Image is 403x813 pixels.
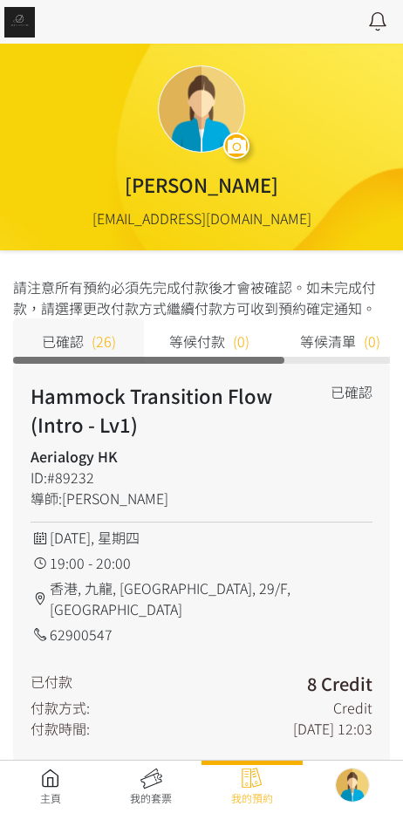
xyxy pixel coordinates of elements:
[233,331,249,352] span: (0)
[31,467,304,488] div: ID:#89232
[364,331,380,352] span: (0)
[31,446,304,467] h4: Aerialogy HK
[31,671,72,697] div: 已付款
[31,488,304,509] div: 導師:[PERSON_NAME]
[331,381,372,402] div: 已確認
[31,527,372,548] div: [DATE], 星期四
[125,170,278,199] div: [PERSON_NAME]
[31,552,372,573] div: 19:00 - 20:00
[31,718,90,739] div: 付款時間:
[31,381,304,439] h2: Hammock Transition Flow (Intro - Lv1)
[31,697,90,718] div: 付款方式:
[42,331,84,352] span: 已確認
[169,331,225,352] span: 等候付款
[293,718,372,739] div: [DATE] 12:03
[50,577,372,619] span: 香港, 九龍, [GEOGRAPHIC_DATA], 29/F, [GEOGRAPHIC_DATA]
[92,331,116,352] span: (26)
[333,697,372,718] div: Credit
[92,208,311,229] div: [EMAIL_ADDRESS][DOMAIN_NAME]
[300,331,356,352] span: 等候清單
[307,671,372,697] h3: 8 Credit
